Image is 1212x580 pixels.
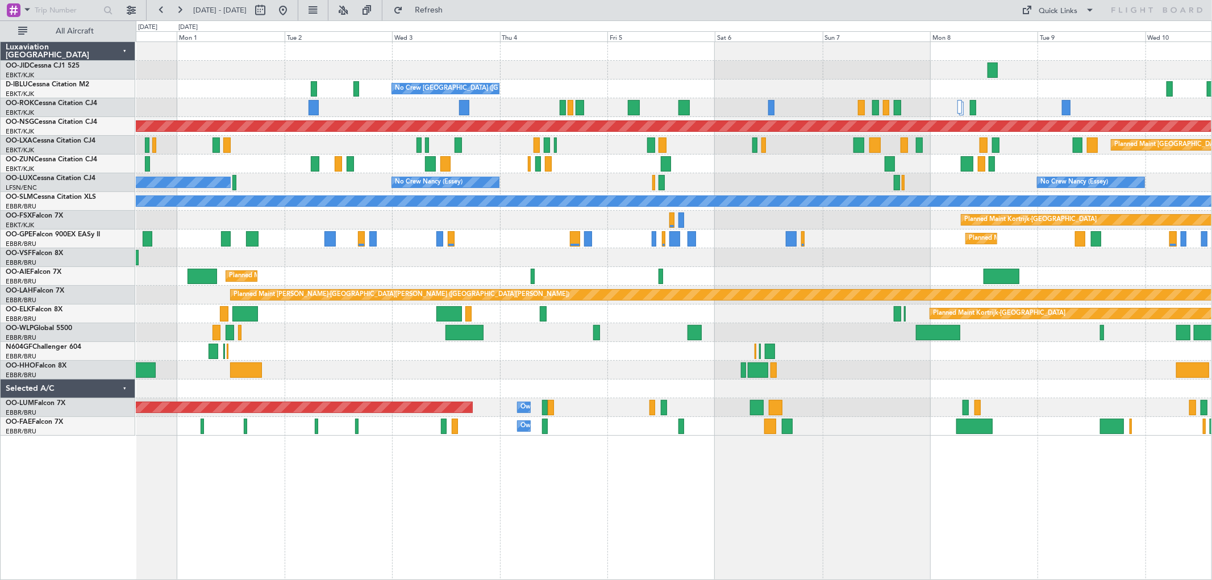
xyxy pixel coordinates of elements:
[6,287,64,294] a: OO-LAHFalcon 7X
[520,418,598,435] div: Owner Melsbroek Air Base
[6,175,95,182] a: OO-LUXCessna Citation CJ4
[6,194,96,201] a: OO-SLMCessna Citation XLS
[285,31,392,41] div: Tue 2
[177,31,284,41] div: Mon 1
[607,31,715,41] div: Fri 5
[405,6,453,14] span: Refresh
[6,202,36,211] a: EBBR/BRU
[715,31,822,41] div: Sat 6
[6,400,65,407] a: OO-LUMFalcon 7X
[6,62,30,69] span: OO-JID
[6,371,36,379] a: EBBR/BRU
[6,269,30,276] span: OO-AIE
[388,1,456,19] button: Refresh
[6,119,34,126] span: OO-NSG
[930,31,1038,41] div: Mon 8
[500,31,607,41] div: Thu 4
[6,81,89,88] a: D-IBLUCessna Citation M2
[6,250,63,257] a: OO-VSFFalcon 8X
[6,325,34,332] span: OO-WLP
[6,269,61,276] a: OO-AIEFalcon 7X
[6,212,32,219] span: OO-FSX
[13,22,123,40] button: All Aircraft
[6,212,63,219] a: OO-FSXFalcon 7X
[6,240,36,248] a: EBBR/BRU
[395,80,585,97] div: No Crew [GEOGRAPHIC_DATA] ([GEOGRAPHIC_DATA] National)
[6,287,33,294] span: OO-LAH
[6,277,36,286] a: EBBR/BRU
[6,315,36,323] a: EBBR/BRU
[193,5,247,15] span: [DATE] - [DATE]
[6,231,100,238] a: OO-GPEFalcon 900EX EASy II
[6,71,34,80] a: EBKT/KJK
[6,352,36,361] a: EBBR/BRU
[234,286,569,303] div: Planned Maint [PERSON_NAME]-[GEOGRAPHIC_DATA][PERSON_NAME] ([GEOGRAPHIC_DATA][PERSON_NAME])
[6,344,32,350] span: N604GF
[178,23,198,32] div: [DATE]
[6,100,97,107] a: OO-ROKCessna Citation CJ4
[6,400,34,407] span: OO-LUM
[6,119,97,126] a: OO-NSGCessna Citation CJ4
[6,156,34,163] span: OO-ZUN
[6,90,34,98] a: EBKT/KJK
[6,250,32,257] span: OO-VSF
[6,62,80,69] a: OO-JIDCessna CJ1 525
[6,109,34,117] a: EBKT/KJK
[6,137,95,144] a: OO-LXACessna Citation CJ4
[823,31,930,41] div: Sun 7
[392,31,499,41] div: Wed 3
[6,127,34,136] a: EBKT/KJK
[933,305,1065,322] div: Planned Maint Kortrijk-[GEOGRAPHIC_DATA]
[35,2,100,19] input: Trip Number
[6,221,34,230] a: EBKT/KJK
[395,174,463,191] div: No Crew Nancy (Essey)
[964,211,1097,228] div: Planned Maint Kortrijk-[GEOGRAPHIC_DATA]
[6,408,36,417] a: EBBR/BRU
[229,268,408,285] div: Planned Maint [GEOGRAPHIC_DATA] ([GEOGRAPHIC_DATA])
[969,230,1174,247] div: Planned Maint [GEOGRAPHIC_DATA] ([GEOGRAPHIC_DATA] National)
[138,23,157,32] div: [DATE]
[6,194,33,201] span: OO-SLM
[6,362,35,369] span: OO-HHO
[6,344,81,350] a: N604GFChallenger 604
[6,175,32,182] span: OO-LUX
[1040,174,1108,191] div: No Crew Nancy (Essey)
[6,419,63,425] a: OO-FAEFalcon 7X
[1017,1,1101,19] button: Quick Links
[6,137,32,144] span: OO-LXA
[6,146,34,155] a: EBKT/KJK
[1039,6,1078,17] div: Quick Links
[6,419,32,425] span: OO-FAE
[6,325,72,332] a: OO-WLPGlobal 5500
[6,81,28,88] span: D-IBLU
[520,399,598,416] div: Owner Melsbroek Air Base
[6,165,34,173] a: EBKT/KJK
[30,27,120,35] span: All Aircraft
[6,306,63,313] a: OO-ELKFalcon 8X
[6,427,36,436] a: EBBR/BRU
[6,296,36,304] a: EBBR/BRU
[1038,31,1145,41] div: Tue 9
[6,231,32,238] span: OO-GPE
[6,362,66,369] a: OO-HHOFalcon 8X
[6,100,34,107] span: OO-ROK
[6,306,31,313] span: OO-ELK
[6,333,36,342] a: EBBR/BRU
[6,156,97,163] a: OO-ZUNCessna Citation CJ4
[6,258,36,267] a: EBBR/BRU
[6,183,37,192] a: LFSN/ENC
